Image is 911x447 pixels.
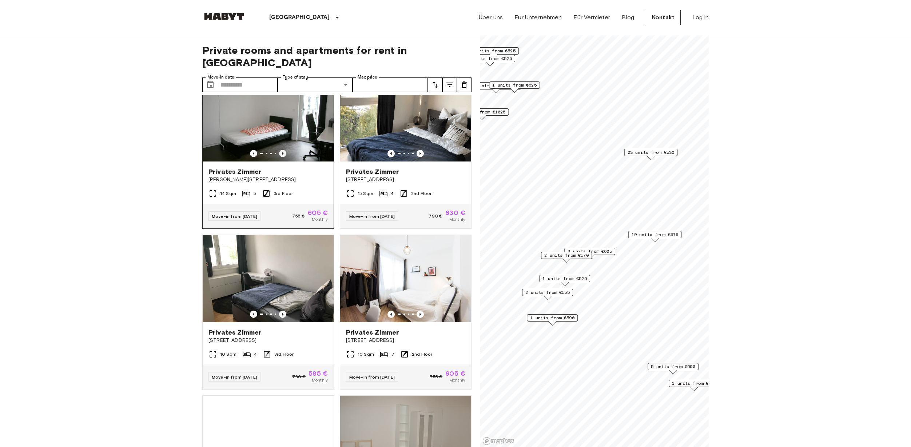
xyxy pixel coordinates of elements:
[254,190,256,197] span: 5
[669,380,720,391] div: Map marker
[622,13,634,22] a: Blog
[202,74,334,229] a: Marketing picture of unit DE-01-302-007-05Previous imagePrevious imagePrivates Zimmer[PERSON_NAME...
[358,351,374,358] span: 10 Sqm
[391,351,394,358] span: 7
[471,48,516,54] span: 3 units from €525
[648,363,699,374] div: Map marker
[387,150,395,157] button: Previous image
[468,47,519,59] div: Map marker
[250,150,257,157] button: Previous image
[292,374,306,380] span: 730 €
[445,370,465,377] span: 605 €
[202,44,472,69] span: Private rooms and apartments for rent in [GEOGRAPHIC_DATA]
[279,150,286,157] button: Previous image
[672,380,716,387] span: 1 units from €565
[312,216,328,223] span: Monthly
[544,252,589,259] span: 2 units from €570
[269,13,330,22] p: [GEOGRAPHIC_DATA]
[417,311,424,318] button: Previous image
[522,289,573,300] div: Map marker
[340,235,472,390] a: Marketing picture of unit DE-01-018-001-04HPrevious imagePrevious imagePrivates Zimmer[STREET_ADD...
[646,10,681,25] a: Kontakt
[541,252,592,263] div: Map marker
[573,13,610,22] a: Für Vermieter
[250,311,257,318] button: Previous image
[203,235,334,322] img: Marketing picture of unit DE-01-002-003-02HF
[442,77,457,92] button: tune
[220,351,236,358] span: 10 Sqm
[283,74,308,80] label: Type of stay
[346,328,399,337] span: Privates Zimmer
[428,77,442,92] button: tune
[564,248,615,259] div: Map marker
[202,13,246,20] img: Habyt
[212,213,257,219] span: Move-in from [DATE]
[479,13,503,22] a: Über uns
[445,209,465,216] span: 630 €
[417,150,424,157] button: Previous image
[489,81,540,93] div: Map marker
[340,74,471,161] img: Marketing picture of unit DE-01-002-002-04HF
[208,328,261,337] span: Privates Zimmer
[202,235,334,390] a: Marketing picture of unit DE-01-002-003-02HFPrevious imagePrevious imagePrivates Zimmer[STREET_AD...
[464,55,515,66] div: Map marker
[274,351,294,358] span: 3rd Floor
[449,216,465,223] span: Monthly
[387,311,395,318] button: Previous image
[312,377,328,383] span: Monthly
[346,176,465,183] span: [STREET_ADDRESS]
[208,337,328,344] span: [STREET_ADDRESS]
[492,82,537,88] span: 1 units from €625
[449,377,465,383] span: Monthly
[254,351,257,358] span: 4
[651,363,695,370] span: 5 units from €590
[692,13,709,22] a: Log in
[482,437,514,445] a: Mapbox logo
[624,149,678,160] div: Map marker
[340,74,472,229] a: Marketing picture of unit DE-01-002-002-04HFPrevious imagePrevious imagePrivates Zimmer[STREET_AD...
[429,213,442,219] span: 790 €
[279,311,286,318] button: Previous image
[412,351,432,358] span: 2nd Floor
[358,190,373,197] span: 15 Sqm
[430,374,442,380] span: 755 €
[346,167,399,176] span: Privates Zimmer
[530,315,574,321] span: 1 units from €590
[527,314,578,326] div: Map marker
[346,337,465,344] span: [STREET_ADDRESS]
[220,190,236,197] span: 14 Sqm
[514,13,562,22] a: Für Unternehmen
[358,74,377,80] label: Max price
[455,108,509,120] div: Map marker
[208,167,261,176] span: Privates Zimmer
[292,213,305,219] span: 755 €
[411,190,431,197] span: 2nd Floor
[391,190,394,197] span: 4
[203,77,218,92] button: Choose date
[568,248,612,255] span: 3 units from €605
[632,231,679,238] span: 19 units from €575
[349,374,395,380] span: Move-in from [DATE]
[628,149,675,156] span: 23 units from €530
[349,213,395,219] span: Move-in from [DATE]
[207,74,234,80] label: Move-in date
[457,77,472,92] button: tune
[203,74,334,161] img: Marketing picture of unit DE-01-302-007-05
[208,176,328,183] span: [PERSON_NAME][STREET_ADDRESS]
[459,109,506,115] span: 1 units from €1025
[308,209,328,216] span: 605 €
[628,231,682,242] div: Map marker
[468,55,512,62] span: 3 units from €525
[309,370,328,377] span: 585 €
[340,235,471,322] img: Marketing picture of unit DE-01-018-001-04H
[212,374,257,380] span: Move-in from [DATE]
[525,289,570,296] span: 2 units from €555
[274,190,293,197] span: 3rd Floor
[542,275,587,282] span: 1 units from €525
[539,275,590,286] div: Map marker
